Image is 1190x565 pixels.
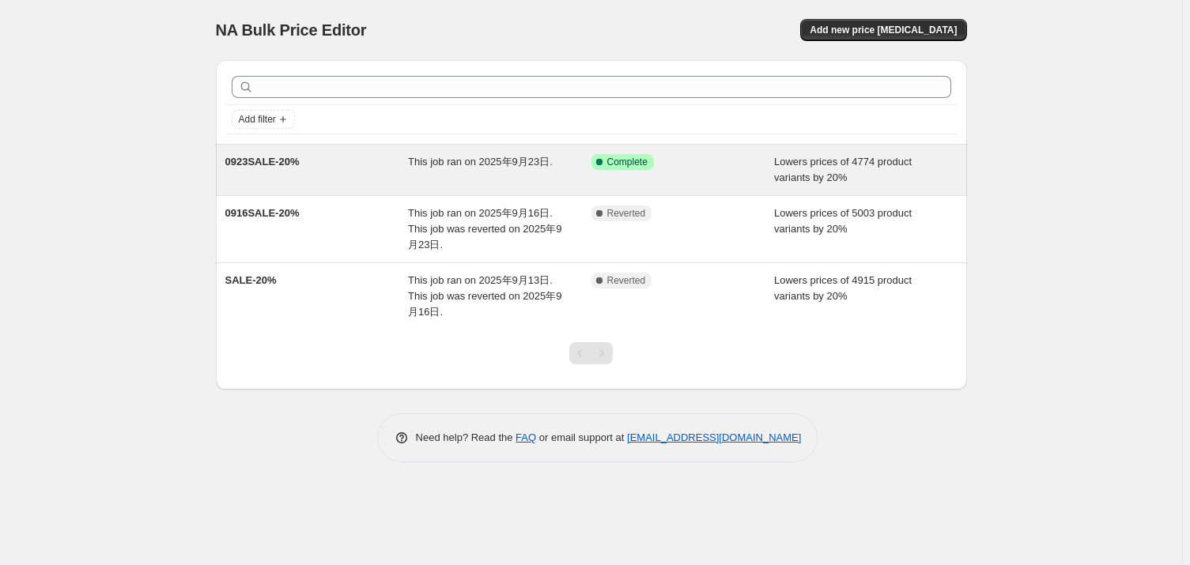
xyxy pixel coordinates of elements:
[416,431,516,443] span: Need help? Read the
[810,24,957,36] span: Add new price [MEDICAL_DATA]
[232,110,295,129] button: Add filter
[607,207,646,220] span: Reverted
[536,431,627,443] span: or email support at
[607,274,646,287] span: Reverted
[225,207,300,219] span: 0916SALE-20%
[408,156,553,168] span: This job ran on 2025年9月23日.
[408,274,561,318] span: This job ran on 2025年9月13日. This job was reverted on 2025年9月16日.
[569,342,613,364] nav: Pagination
[216,21,367,39] span: NA Bulk Price Editor
[607,156,648,168] span: Complete
[516,431,536,443] a: FAQ
[774,207,912,235] span: Lowers prices of 5003 product variants by 20%
[774,156,912,183] span: Lowers prices of 4774 product variants by 20%
[225,274,277,286] span: SALE-20%
[408,207,561,250] span: This job ran on 2025年9月16日. This job was reverted on 2025年9月23日.
[239,113,276,126] span: Add filter
[225,156,300,168] span: 0923SALE-20%
[627,431,801,443] a: [EMAIL_ADDRESS][DOMAIN_NAME]
[774,274,912,302] span: Lowers prices of 4915 product variants by 20%
[800,19,966,41] button: Add new price [MEDICAL_DATA]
